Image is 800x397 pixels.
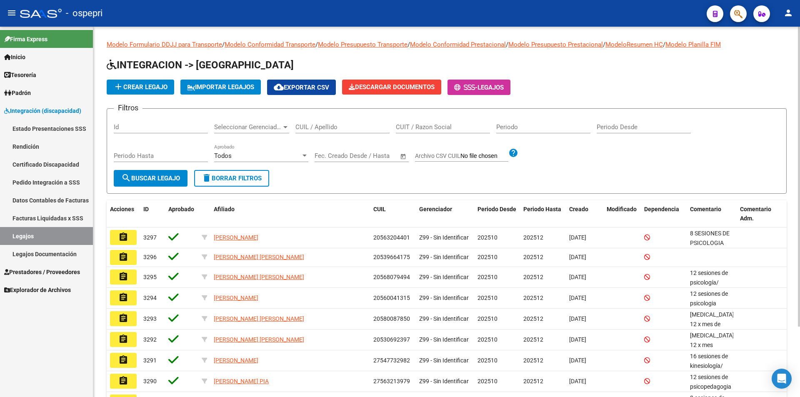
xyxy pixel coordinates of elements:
span: INTEGRACION -> [GEOGRAPHIC_DATA] [107,59,294,71]
span: Seleccionar Gerenciador [214,123,282,131]
span: Periodo Hasta [523,206,561,212]
span: Acciones [110,206,134,212]
a: Modelo Presupuesto Prestacional [508,41,603,48]
span: [PERSON_NAME] [214,234,258,241]
span: 27563213979 [373,378,410,385]
mat-icon: assignment [118,232,128,242]
a: Modelo Conformidad Prestacional [410,41,506,48]
mat-icon: assignment [118,292,128,302]
span: [DATE] [569,234,586,241]
span: Comentario [690,206,721,212]
mat-icon: assignment [118,252,128,262]
span: [DATE] [569,357,586,364]
datatable-header-cell: Comentario Adm. [737,200,787,228]
span: 3296 [143,254,157,260]
mat-icon: menu [7,8,17,18]
span: Z99 - Sin Identificar [419,315,469,322]
span: 202512 [523,315,543,322]
span: 202510 [477,274,497,280]
span: Todos [214,152,232,160]
mat-icon: cloud_download [274,82,284,92]
span: Archivo CSV CUIL [415,152,460,159]
span: Padrón [4,88,31,97]
span: 202512 [523,254,543,260]
span: Inicio [4,52,25,62]
span: Dependencia [644,206,679,212]
datatable-header-cell: Periodo Hasta [520,200,566,228]
span: Z99 - Sin Identificar [419,378,469,385]
button: Crear Legajo [107,80,174,95]
mat-icon: person [783,8,793,18]
mat-icon: assignment [118,334,128,344]
span: 3294 [143,295,157,301]
span: [PERSON_NAME] [PERSON_NAME] [214,315,304,322]
span: 20563204401 [373,234,410,241]
span: 20568079494 [373,274,410,280]
mat-icon: assignment [118,313,128,323]
span: 202512 [523,378,543,385]
a: Modelo Presupuesto Transporte [318,41,407,48]
span: Tesorería [4,70,36,80]
mat-icon: search [121,173,131,183]
span: 3291 [143,357,157,364]
span: [DATE] [569,295,586,301]
span: 202510 [477,378,497,385]
span: Prestadores / Proveedores [4,267,80,277]
span: ID [143,206,149,212]
span: Exportar CSV [274,84,329,91]
span: 202510 [477,357,497,364]
span: Descargar Documentos [349,83,435,91]
button: Buscar Legajo [114,170,187,187]
span: 3295 [143,274,157,280]
span: [PERSON_NAME] PIA [214,378,269,385]
span: 20580087850 [373,315,410,322]
datatable-header-cell: Modificado [603,200,641,228]
h3: Filtros [114,102,142,114]
a: Modelo Planilla FIM [665,41,721,48]
mat-icon: help [508,148,518,158]
span: 202512 [523,295,543,301]
datatable-header-cell: ID [140,200,165,228]
button: IMPORTAR LEGAJOS [180,80,261,95]
a: Modelo Conformidad Transporte [225,41,315,48]
mat-icon: assignment [118,376,128,386]
span: 202510 [477,234,497,241]
input: Archivo CSV CUIL [460,152,508,160]
input: Fecha fin [356,152,396,160]
span: Explorador de Archivos [4,285,71,295]
span: 8 SESIONES DE PSICOLOGIA CECILIA MARTIN / OCT A DIC 8 SESIONES DE PSICOPEDAGOGIA MESPLATERE ANDRE... [690,230,739,303]
span: 202510 [477,336,497,343]
span: 202512 [523,357,543,364]
datatable-header-cell: Gerenciador [416,200,474,228]
a: ModeloResumen HC [605,41,663,48]
span: 202512 [523,274,543,280]
span: 202510 [477,295,497,301]
a: Modelo Formulario DDJJ para Transporte [107,41,222,48]
datatable-header-cell: Dependencia [641,200,687,228]
span: [DATE] [569,254,586,260]
span: [DATE] [569,274,586,280]
span: 20530692397 [373,336,410,343]
button: Descargar Documentos [342,80,441,95]
span: [PERSON_NAME] [PERSON_NAME] [214,336,304,343]
mat-icon: assignment [118,272,128,282]
datatable-header-cell: Periodo Desde [474,200,520,228]
datatable-header-cell: Creado [566,200,603,228]
span: Z99 - Sin Identificar [419,254,469,260]
span: [DATE] [569,315,586,322]
span: - [454,84,477,91]
span: - ospepri [66,4,102,22]
button: Borrar Filtros [194,170,269,187]
span: Z99 - Sin Identificar [419,274,469,280]
span: Borrar Filtros [202,175,262,182]
mat-icon: assignment [118,355,128,365]
datatable-header-cell: Acciones [107,200,140,228]
span: Aprobado [168,206,194,212]
span: 3293 [143,315,157,322]
span: Creado [569,206,588,212]
input: Fecha inicio [315,152,348,160]
span: 16 sesiones de kinesiología/ Torres Daiana / 2/10/25 [690,353,735,388]
span: 20560041315 [373,295,410,301]
span: Firma Express [4,35,47,44]
span: Comentario Adm. [740,206,771,222]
